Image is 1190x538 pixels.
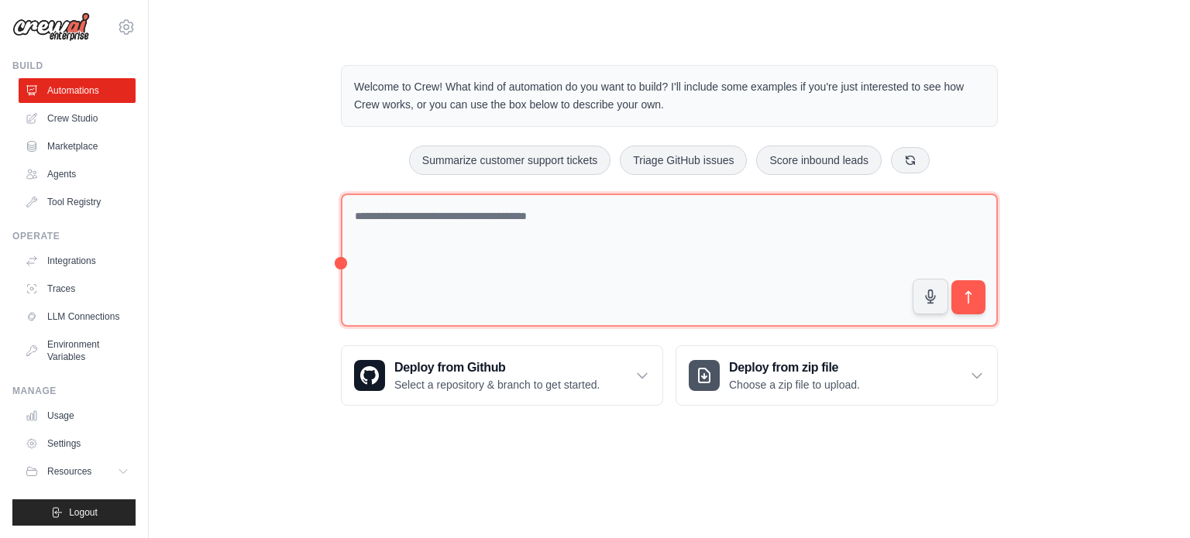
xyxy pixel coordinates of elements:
a: Marketplace [19,134,136,159]
span: Resources [47,465,91,478]
button: Summarize customer support tickets [409,146,610,175]
h3: Deploy from zip file [729,358,860,377]
a: Traces [19,276,136,301]
a: Agents [19,162,136,187]
h3: Deploy from Github [394,358,600,377]
span: Logout [69,506,98,519]
div: Build [12,60,136,72]
a: Settings [19,431,136,456]
a: LLM Connections [19,304,136,329]
img: Logo [12,12,90,42]
div: Operate [12,230,136,242]
button: Resources [19,459,136,484]
a: Automations [19,78,136,103]
a: Environment Variables [19,332,136,369]
a: Tool Registry [19,190,136,214]
a: Usage [19,403,136,428]
a: Crew Studio [19,106,136,131]
button: Logout [12,499,136,526]
div: Manage [12,385,136,397]
iframe: Chat Widget [1113,464,1190,538]
p: Welcome to Crew! What kind of automation do you want to build? I'll include some examples if you'... [354,78,985,114]
button: Triage GitHub issues [620,146,747,175]
p: Choose a zip file to upload. [729,377,860,392]
a: Integrations [19,248,136,273]
p: Select a repository & branch to get started. [394,377,600,392]
button: Score inbound leads [756,146,882,175]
